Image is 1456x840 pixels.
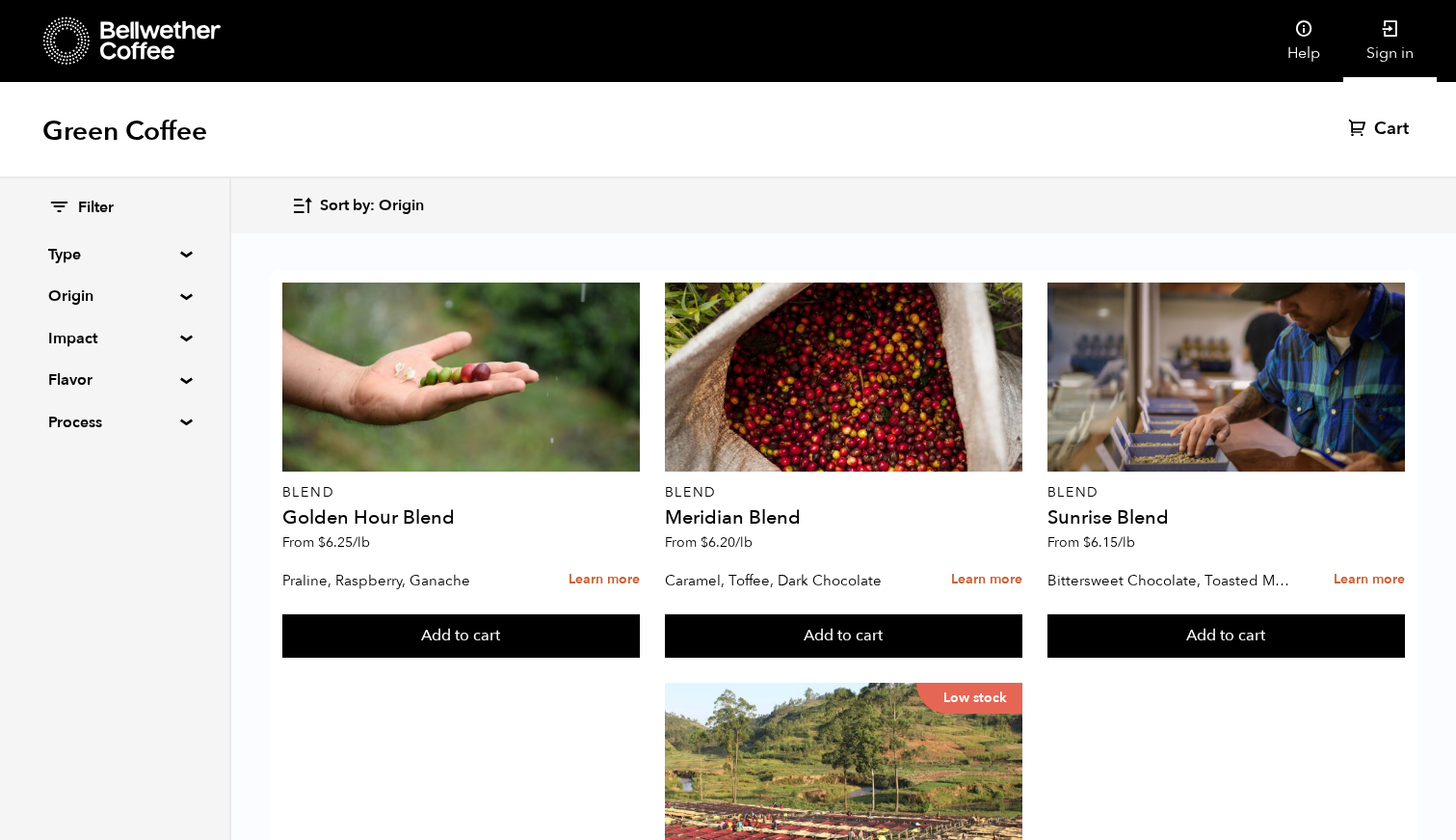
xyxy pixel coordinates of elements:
h1: Green Coffee [42,114,207,149]
span: $ [318,533,326,552]
a: Cart [1348,118,1414,141]
button: Add to cart [665,614,1022,659]
h4: Golden Hour Blend [282,508,640,528]
h4: Meridian Blend [665,508,1022,528]
a: Learn more [569,559,640,601]
p: Low stock [916,683,1022,714]
summary: Flavor [48,368,181,392]
button: Add to cart [282,614,640,659]
p: Blend [665,486,1022,500]
summary: Process [48,411,181,434]
button: Sort by: Origin [291,183,424,229]
span: Filter [78,198,114,219]
span: From [1047,533,1135,552]
p: Blend [1047,486,1405,500]
span: /lb [1118,533,1135,552]
span: /lb [735,533,753,552]
span: Cart [1374,118,1409,141]
bdi: 6.20 [701,533,753,552]
bdi: 6.25 [318,533,370,552]
p: Caramel, Toffee, Dark Chocolate [665,566,909,595]
p: Praline, Raspberry, Ganache [282,566,526,595]
span: From [665,533,753,552]
summary: Impact [48,327,181,350]
bdi: 6.15 [1083,533,1135,552]
span: From [282,533,370,552]
span: $ [1083,533,1091,552]
span: $ [701,533,708,552]
a: Learn more [951,559,1022,601]
a: Learn more [1334,559,1405,601]
button: Add to cart [1047,614,1405,659]
summary: Type [48,243,181,266]
h4: Sunrise Blend [1047,508,1405,528]
summary: Origin [48,285,181,308]
span: Sort by: Origin [320,196,424,217]
p: Bittersweet Chocolate, Toasted Marshmallow, Candied Orange, Praline [1047,566,1291,595]
p: Blend [282,486,640,500]
span: /lb [353,533,370,552]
